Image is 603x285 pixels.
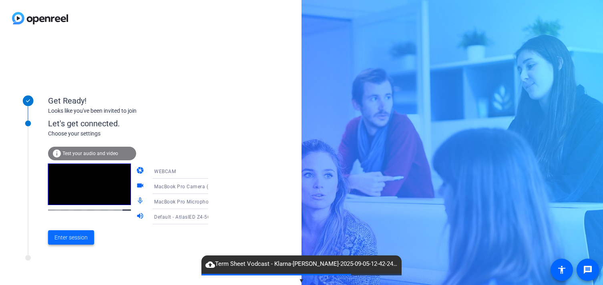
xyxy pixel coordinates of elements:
[299,277,305,284] span: ▼
[154,198,236,205] span: MacBook Pro Microphone (Built-in)
[154,213,244,220] span: Default - AtlasIED Z4-5648 (Bluetooth)
[48,95,208,107] div: Get Ready!
[201,259,402,269] span: Term Sheet Vodcast - Klarna-[PERSON_NAME]-2025-09-05-12-42-24-527-0.webm
[62,151,118,156] span: Test your audio and video
[136,166,146,176] mat-icon: camera
[52,149,62,158] mat-icon: info
[48,130,225,138] div: Choose your settings
[136,197,146,206] mat-icon: mic_none
[205,260,215,269] mat-icon: cloud_upload
[54,233,88,242] span: Enter session
[48,118,225,130] div: Let's get connected.
[154,183,235,189] span: MacBook Pro Camera (0000:0001)
[583,265,593,275] mat-icon: message
[48,230,94,245] button: Enter session
[154,169,176,174] span: WEBCAM
[557,265,567,275] mat-icon: accessibility
[136,212,146,221] mat-icon: volume_up
[48,107,208,115] div: Looks like you've been invited to join
[136,181,146,191] mat-icon: videocam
